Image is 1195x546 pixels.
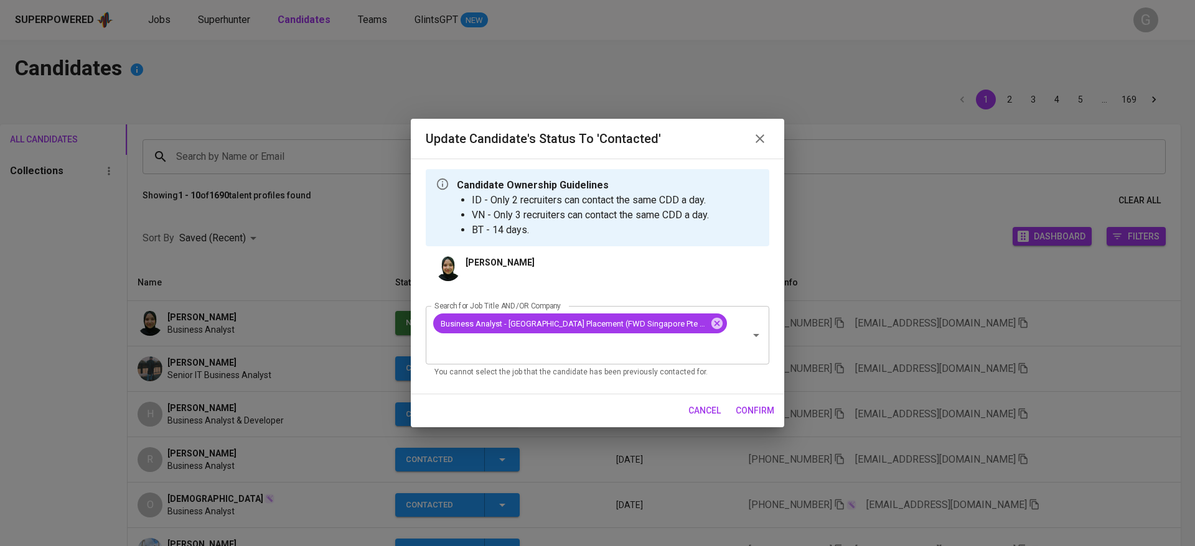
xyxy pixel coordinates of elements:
[434,366,761,379] p: You cannot select the job that the candidate has been previously contacted for.
[731,399,779,422] button: confirm
[747,326,765,344] button: Open
[436,256,461,281] img: cca3de0117f93ad368883bf9d8eb6b1c.png
[688,403,721,419] span: cancel
[736,403,774,419] span: confirm
[433,318,714,330] span: Business Analyst - [GEOGRAPHIC_DATA] Placement (FWD Singapore Pte Ltd)
[472,208,709,223] li: VN - Only 3 recruiters can contact the same CDD a day.
[433,313,727,333] div: Business Analyst - [GEOGRAPHIC_DATA] Placement (FWD Singapore Pte Ltd)
[472,193,709,208] li: ID - Only 2 recruiters can contact the same CDD a day.
[457,178,709,193] p: Candidate Ownership Guidelines
[683,399,726,422] button: cancel
[466,256,535,269] p: [PERSON_NAME]
[426,129,661,149] h6: Update Candidate's Status to 'Contacted'
[472,223,709,238] li: BT - 14 days.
